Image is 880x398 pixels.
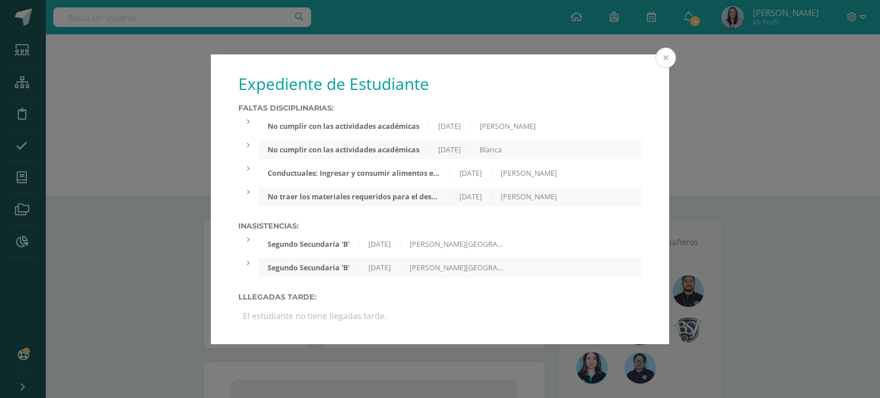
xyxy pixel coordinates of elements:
div: Segundo Secundaria 'B' [258,239,359,249]
button: Close (Esc) [655,48,676,68]
div: No cumplir con las actividades académicas [258,121,429,131]
div: [DATE] [359,263,400,273]
div: [PERSON_NAME][GEOGRAPHIC_DATA] [400,239,516,249]
div: [DATE] [450,168,492,178]
div: Segundo Secundaria 'B' [258,263,359,273]
div: [DATE] [429,121,470,131]
div: [PERSON_NAME][GEOGRAPHIC_DATA] [400,263,516,273]
div: [PERSON_NAME] [470,121,545,131]
label: Faltas Disciplinarias: [238,104,642,112]
div: Blanca [470,145,511,155]
label: Lllegadas tarde: [238,293,642,301]
div: [DATE] [359,239,400,249]
h1: Expediente de Estudiante [238,73,642,94]
div: No cumplir con las actividades académicas [258,145,429,155]
div: [DATE] [429,145,470,155]
div: Conductuales: Ingresar y consumir alimentos en lugares no autorizados. [258,168,450,178]
div: [DATE] [450,192,492,202]
div: El estudiante no tiene llegadas tarde. [238,306,642,326]
label: Inasistencias: [238,222,642,230]
div: No traer los materiales requeridos para el desarrollo de las clases [258,192,450,202]
div: [PERSON_NAME] [492,192,566,202]
div: [PERSON_NAME] [492,168,566,178]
